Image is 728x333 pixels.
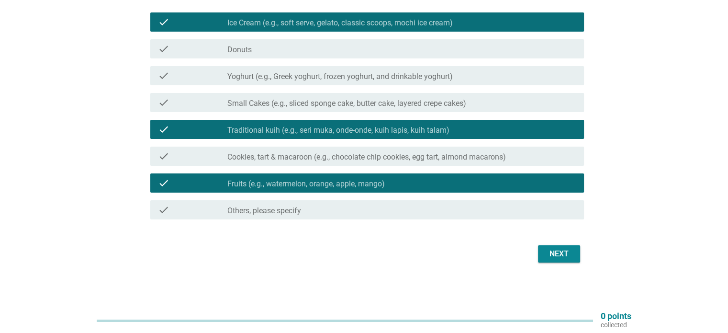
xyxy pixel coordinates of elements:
label: Small Cakes (e.g., sliced sponge cake, butter cake, layered crepe cakes) [227,99,466,108]
div: Next [546,248,572,260]
p: 0 points [601,312,631,321]
i: check [158,97,169,108]
label: Cookies, tart & macaroon (e.g., chocolate chip cookies, egg tart, almond macarons) [227,152,506,162]
p: collected [601,321,631,329]
i: check [158,16,169,28]
i: check [158,150,169,162]
i: check [158,43,169,55]
label: Donuts [227,45,252,55]
label: Yoghurt (e.g., Greek yoghurt, frozen yoghurt, and drinkable yoghurt) [227,72,453,81]
i: check [158,124,169,135]
i: check [158,204,169,216]
label: Fruits (e.g., watermelon, orange, apple, mango) [227,179,385,189]
i: check [158,70,169,81]
i: check [158,177,169,189]
button: Next [538,245,580,263]
label: Traditional kuih (e.g., seri muka, onde-onde, kuih lapis, kuih talam) [227,126,449,135]
label: Ice Cream (e.g., soft serve, gelato, classic scoops, mochi ice cream) [227,18,453,28]
label: Others, please specify [227,206,301,216]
